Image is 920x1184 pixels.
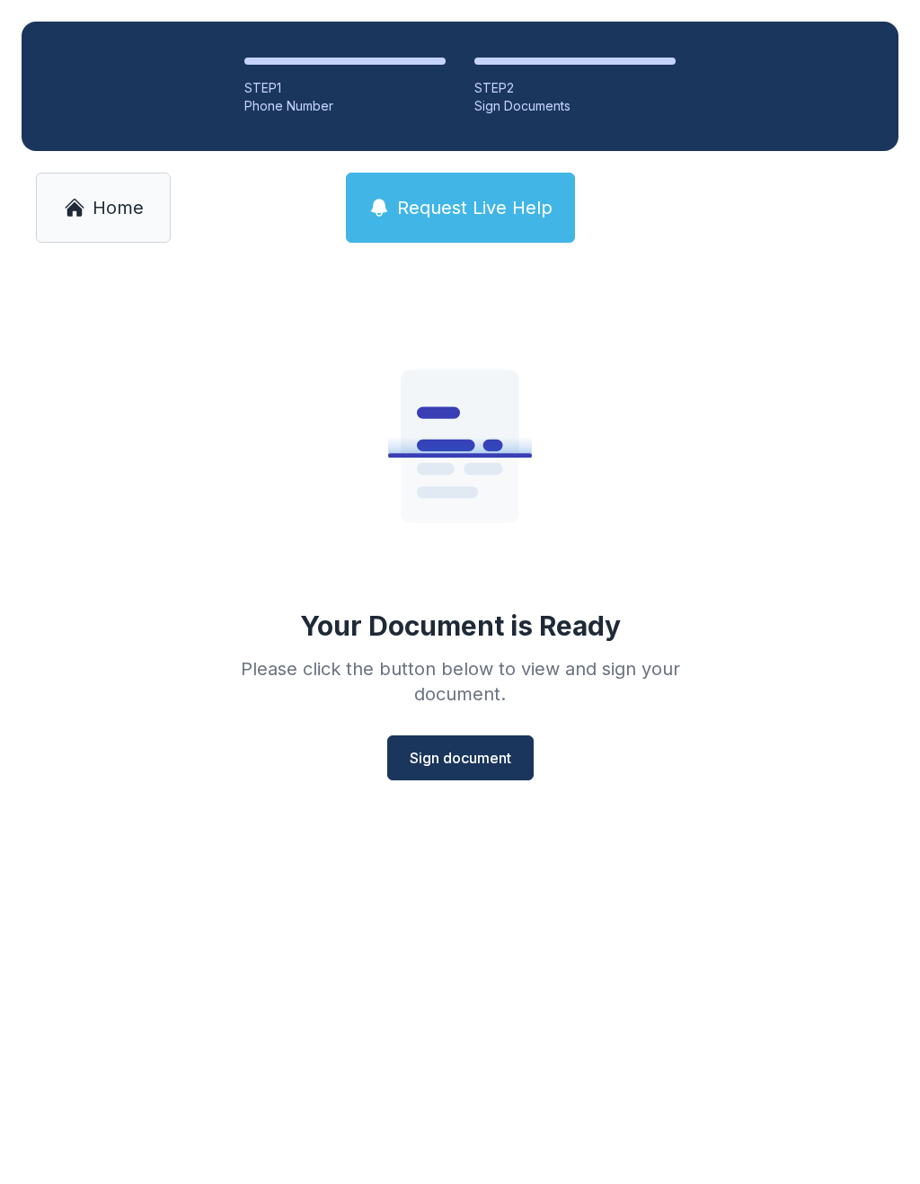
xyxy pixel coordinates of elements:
span: Home [93,195,144,220]
div: Please click the button below to view and sign your document. [201,656,719,707]
div: STEP 2 [474,79,676,97]
div: Your Document is Ready [300,610,621,642]
div: Phone Number [244,97,446,115]
span: Sign document [410,747,511,769]
span: Request Live Help [397,195,553,220]
div: STEP 1 [244,79,446,97]
div: Sign Documents [474,97,676,115]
